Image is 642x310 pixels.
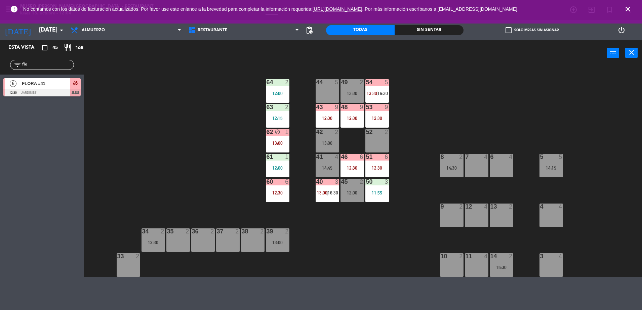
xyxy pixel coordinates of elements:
[10,5,18,13] i: error
[385,179,389,185] div: 3
[484,204,488,210] div: 4
[22,80,70,87] span: FLORA #41
[23,6,517,12] span: No contamos con los datos de facturación actualizados. Por favor use este enlance a la brevedad p...
[328,190,338,195] span: 16:30
[73,79,78,87] span: 46
[10,80,16,87] span: 6
[376,91,378,96] span: |
[340,190,364,195] div: 12:00
[316,116,339,121] div: 12:30
[57,26,66,34] i: arrow_drop_down
[540,154,540,160] div: 5
[367,91,377,96] span: 13:30
[316,104,317,110] div: 43
[340,91,364,96] div: 13:30
[316,79,317,85] div: 44
[41,44,49,52] i: crop_square
[385,154,389,160] div: 6
[366,129,366,135] div: 52
[484,253,488,259] div: 4
[341,104,342,110] div: 48
[341,79,342,85] div: 49
[540,204,540,210] div: 4
[340,116,364,121] div: 12:30
[285,129,289,135] div: 1
[52,44,58,52] span: 45
[316,179,317,185] div: 40
[395,25,463,35] div: Sin sentar
[385,79,389,85] div: 5
[360,79,364,85] div: 2
[540,253,540,259] div: 3
[266,141,289,145] div: 13:00
[335,179,339,185] div: 3
[316,166,339,170] div: 14:45
[198,28,228,33] span: Restaurante
[366,79,366,85] div: 54
[459,253,463,259] div: 2
[316,141,339,145] div: 13:00
[509,154,513,160] div: 4
[13,61,22,69] i: filter_list
[210,228,214,234] div: 2
[82,28,105,33] span: Almuerzo
[136,253,140,259] div: 2
[509,253,513,259] div: 2
[326,25,395,35] div: Todas
[266,116,289,121] div: 12:15
[539,166,563,170] div: 14:15
[559,154,563,160] div: 5
[161,228,165,234] div: 2
[285,79,289,85] div: 2
[360,179,364,185] div: 2
[341,154,342,160] div: 46
[335,154,339,160] div: 4
[609,48,617,56] i: power_input
[335,79,339,85] div: 5
[341,179,342,185] div: 45
[316,129,317,135] div: 42
[459,154,463,160] div: 2
[313,6,362,12] a: [URL][DOMAIN_NAME]
[3,44,48,52] div: Esta vista
[366,154,366,160] div: 51
[360,104,364,110] div: 9
[285,154,289,160] div: 1
[509,204,513,210] div: 2
[64,44,72,52] i: restaurant
[285,179,289,185] div: 6
[559,253,563,259] div: 4
[317,190,327,195] span: 13:00
[377,91,388,96] span: 16:30
[266,190,289,195] div: 12:30
[142,228,143,234] div: 34
[365,190,389,195] div: 11:55
[285,104,289,110] div: 2
[459,204,463,210] div: 2
[266,166,289,170] div: 12:00
[559,204,563,210] div: 4
[506,27,512,33] span: check_box_outline_blank
[22,61,74,69] input: Filtrar por nombre...
[366,104,366,110] div: 53
[490,265,513,270] div: 15:30
[285,228,289,234] div: 2
[607,48,619,58] button: power_input
[327,190,328,195] span: |
[366,179,366,185] div: 50
[316,154,317,160] div: 41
